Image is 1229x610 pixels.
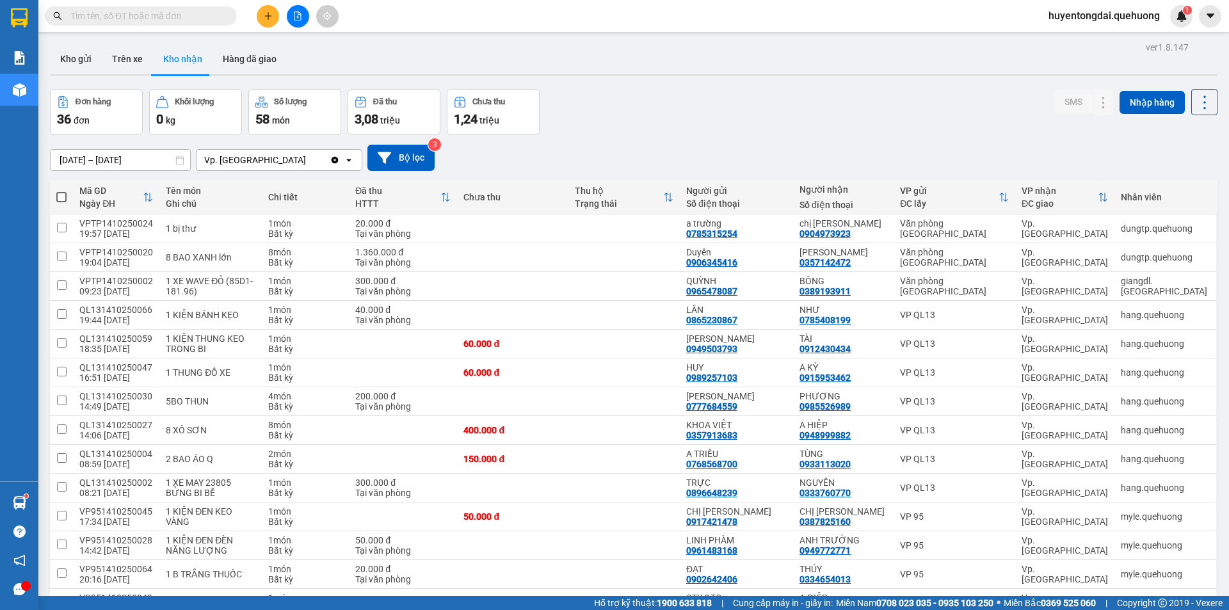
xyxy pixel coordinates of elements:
[79,229,153,239] div: 19:57 [DATE]
[1121,192,1210,202] div: Nhân viên
[900,396,1009,406] div: VP QL13
[799,184,887,195] div: Người nhận
[79,420,153,430] div: QL131410250027
[686,373,737,383] div: 0989257103
[272,115,290,125] span: món
[79,564,153,574] div: VP951410250064
[799,564,887,574] div: THÚY
[268,229,342,239] div: Bất kỳ
[380,115,400,125] span: triệu
[268,276,342,286] div: 1 món
[268,286,342,296] div: Bất kỳ
[657,598,712,608] strong: 1900 633 818
[799,401,851,412] div: 0985526989
[686,198,787,209] div: Số điện thoại
[686,276,787,286] div: QUỲNH
[13,496,26,510] img: warehouse-icon
[79,478,153,488] div: QL131410250002
[79,305,153,315] div: QL131410250066
[355,198,440,209] div: HTTT
[799,593,887,603] div: A ĐIỆP
[1022,247,1108,268] div: Vp. [GEOGRAPHIC_DATA]
[463,339,562,349] div: 60.000 đ
[799,305,887,315] div: NHƯ
[74,115,90,125] span: đơn
[799,391,887,401] div: PHƯƠNG
[799,506,887,517] div: CHỊ HUYỀN
[79,401,153,412] div: 14:49 [DATE]
[73,181,159,214] th: Toggle SortBy
[248,89,341,135] button: Số lượng58món
[13,83,26,97] img: warehouse-icon
[799,276,887,286] div: BÔNG
[568,181,680,214] th: Toggle SortBy
[268,420,342,430] div: 8 món
[463,511,562,522] div: 50.000 đ
[355,545,451,556] div: Tại văn phòng
[799,257,851,268] div: 0357142472
[686,506,787,517] div: CHỊ THẢO
[1022,218,1108,239] div: Vp. [GEOGRAPHIC_DATA]
[156,111,163,127] span: 0
[79,362,153,373] div: QL131410250047
[900,540,1009,550] div: VP 95
[463,425,562,435] div: 400.000 đ
[166,454,255,464] div: 2 BAO ÁO Q
[355,111,378,127] span: 3,08
[76,97,111,106] div: Đơn hàng
[79,286,153,296] div: 09:23 [DATE]
[1121,367,1210,378] div: hang.quehuong
[686,420,787,430] div: KHOA VIỆT
[355,564,451,574] div: 20.000 đ
[686,305,787,315] div: LÂN
[166,478,255,488] div: 1 XE MAY 23805
[1120,91,1185,114] button: Nhập hàng
[79,333,153,344] div: QL131410250059
[355,401,451,412] div: Tại văn phòng
[686,517,737,527] div: 0917421478
[447,89,540,135] button: Chưa thu1,24 triệu
[13,583,26,595] span: message
[1121,339,1210,349] div: hang.quehuong
[268,574,342,584] div: Bất kỳ
[686,593,787,603] div: CTY QTG
[373,97,397,106] div: Đã thu
[349,181,457,214] th: Toggle SortBy
[1054,90,1093,113] button: SMS
[355,286,451,296] div: Tại văn phòng
[799,459,851,469] div: 0933113020
[166,276,255,296] div: 1 XE WAVE ĐỎ (85D1-181.96)
[900,483,1009,493] div: VP QL13
[204,154,306,166] div: Vp. [GEOGRAPHIC_DATA]
[686,488,737,498] div: 0896648239
[79,257,153,268] div: 19:04 [DATE]
[799,315,851,325] div: 0785408199
[686,449,787,459] div: A TRIỀU
[799,200,887,210] div: Số điện thoại
[79,198,143,209] div: Ngày ĐH
[1022,333,1108,354] div: Vp. [GEOGRAPHIC_DATA]
[355,276,451,286] div: 300.000 đ
[264,12,273,20] span: plus
[268,373,342,383] div: Bất kỳ
[268,333,342,344] div: 1 món
[1121,454,1210,464] div: hang.quehuong
[79,545,153,556] div: 14:42 [DATE]
[463,192,562,202] div: Chưa thu
[1121,310,1210,320] div: hang.quehuong
[900,511,1009,522] div: VP 95
[900,247,1009,268] div: Văn phòng [GEOGRAPHIC_DATA]
[1121,483,1210,493] div: hang.quehuong
[13,51,26,65] img: solution-icon
[686,286,737,296] div: 0965478087
[799,449,887,459] div: TÙNG
[57,111,71,127] span: 36
[268,257,342,268] div: Bất kỳ
[900,367,1009,378] div: VP QL13
[24,494,28,498] sup: 1
[268,247,342,257] div: 8 món
[900,198,999,209] div: ĐC lấy
[686,247,787,257] div: Duyên
[463,367,562,378] div: 60.000 đ
[1121,569,1210,579] div: myle.quehuong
